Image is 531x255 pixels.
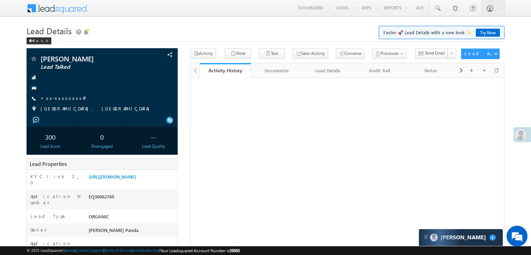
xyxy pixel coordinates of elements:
a: Audit Trail [354,63,405,78]
span: Lead Properties [30,160,67,167]
span: Send Email [425,50,445,56]
button: Converse [336,49,364,59]
div: Lead Actions [464,50,494,57]
button: Lead Actions [461,49,500,59]
div: 300 [28,130,72,143]
div: 0 [80,130,124,143]
div: carter-dragCarter[PERSON_NAME]1 [419,229,503,246]
span: Processes [381,51,399,56]
a: Activity History [200,63,251,78]
a: [URL][DOMAIN_NAME] [89,174,136,180]
div: Documents [257,66,296,75]
div: Audit Trail [360,66,399,75]
button: Sales Activity [292,49,328,59]
a: Notes [406,63,457,78]
button: Task [259,49,285,59]
div: Back [27,37,51,44]
div: Lead Details [308,66,348,75]
label: Application Number [30,193,81,206]
a: Back [27,37,55,43]
div: -- [132,130,176,143]
span: © 2025 LeadSquared | | | | | [27,247,240,254]
div: ORGANIC [87,213,177,223]
span: [PERSON_NAME] [40,55,134,62]
a: Contact Support [76,248,103,253]
span: 1 [489,234,496,241]
a: About [65,248,75,253]
a: Documents [251,63,302,78]
div: Lead Quality [132,143,176,150]
span: Lead Details [27,25,72,36]
span: Your Leadsquared Account Number is [160,248,240,253]
button: Note [225,49,251,59]
a: Try Now [476,29,500,37]
a: Acceptable Use [133,248,159,253]
div: Lead Score [28,143,72,150]
button: Processes [372,49,406,59]
span: [PERSON_NAME] Panda [89,227,139,233]
div: Activity History [205,67,246,74]
a: +xx-xxxxxxxx47 [40,95,86,101]
img: carter-drag [423,234,429,240]
div: Notes [411,66,451,75]
span: 39660 [229,248,240,253]
label: Lead Type [30,213,67,219]
a: Terms of Service [104,248,132,253]
label: KYC link 2_0 [30,173,81,186]
label: Application Status [30,240,81,253]
button: Activity [190,49,216,59]
span: [GEOGRAPHIC_DATA], [GEOGRAPHIC_DATA] [40,105,153,112]
span: Lead Talked [40,64,134,71]
a: Lead Details [303,63,354,78]
label: Owner [30,227,47,233]
div: EQ30062760 [87,193,177,203]
div: Disengaged [80,143,124,150]
button: Send Email [415,49,448,59]
span: Faster 🚀 Lead Details with a new look ✨ [383,29,500,36]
